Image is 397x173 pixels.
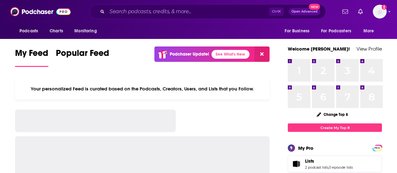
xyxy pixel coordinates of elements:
a: Charts [46,25,67,37]
span: Monitoring [74,27,97,35]
div: Your personalized Feed is curated based on the Podcasts, Creators, Users, and Lists that you Follow. [15,78,270,100]
a: Welcome [PERSON_NAME]! [288,46,350,52]
a: Show notifications dropdown [340,6,351,17]
span: Popular Feed [56,48,109,62]
div: Search podcasts, credits, & more... [90,4,326,19]
span: For Business [285,27,309,35]
span: Lists [305,158,314,164]
span: Charts [50,27,63,35]
span: , [328,165,329,170]
span: Podcasts [19,27,38,35]
button: open menu [359,25,382,37]
span: Ctrl K [269,8,284,16]
div: My Pro [298,145,314,151]
a: 0 episode lists [329,165,353,170]
button: open menu [15,25,46,37]
button: Change Top 8 [313,111,352,118]
button: open menu [70,25,105,37]
a: Show notifications dropdown [356,6,365,17]
a: Lists [290,159,303,168]
img: Podchaser - Follow, Share and Rate Podcasts [10,6,71,18]
img: User Profile [373,5,387,19]
span: New [309,4,320,10]
button: open menu [317,25,360,37]
button: open menu [280,25,317,37]
a: 2 podcast lists [305,165,328,170]
span: Logged in as BerkMarc [373,5,387,19]
svg: Add a profile image [382,5,387,10]
span: Open Advanced [292,10,318,13]
a: My Feed [15,48,48,67]
span: PRO [373,146,381,150]
a: Popular Feed [56,48,109,67]
a: View Profile [357,46,382,52]
span: Lists [288,155,382,172]
p: Podchaser Update! [170,51,209,57]
a: Lists [305,158,353,164]
a: See What's New [212,50,249,59]
input: Search podcasts, credits, & more... [107,7,269,17]
button: Open AdvancedNew [289,8,320,15]
span: More [363,27,374,35]
a: Create My Top 8 [288,123,382,132]
span: My Feed [15,48,48,62]
button: Show profile menu [373,5,387,19]
span: For Podcasters [321,27,351,35]
a: PRO [373,145,381,150]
